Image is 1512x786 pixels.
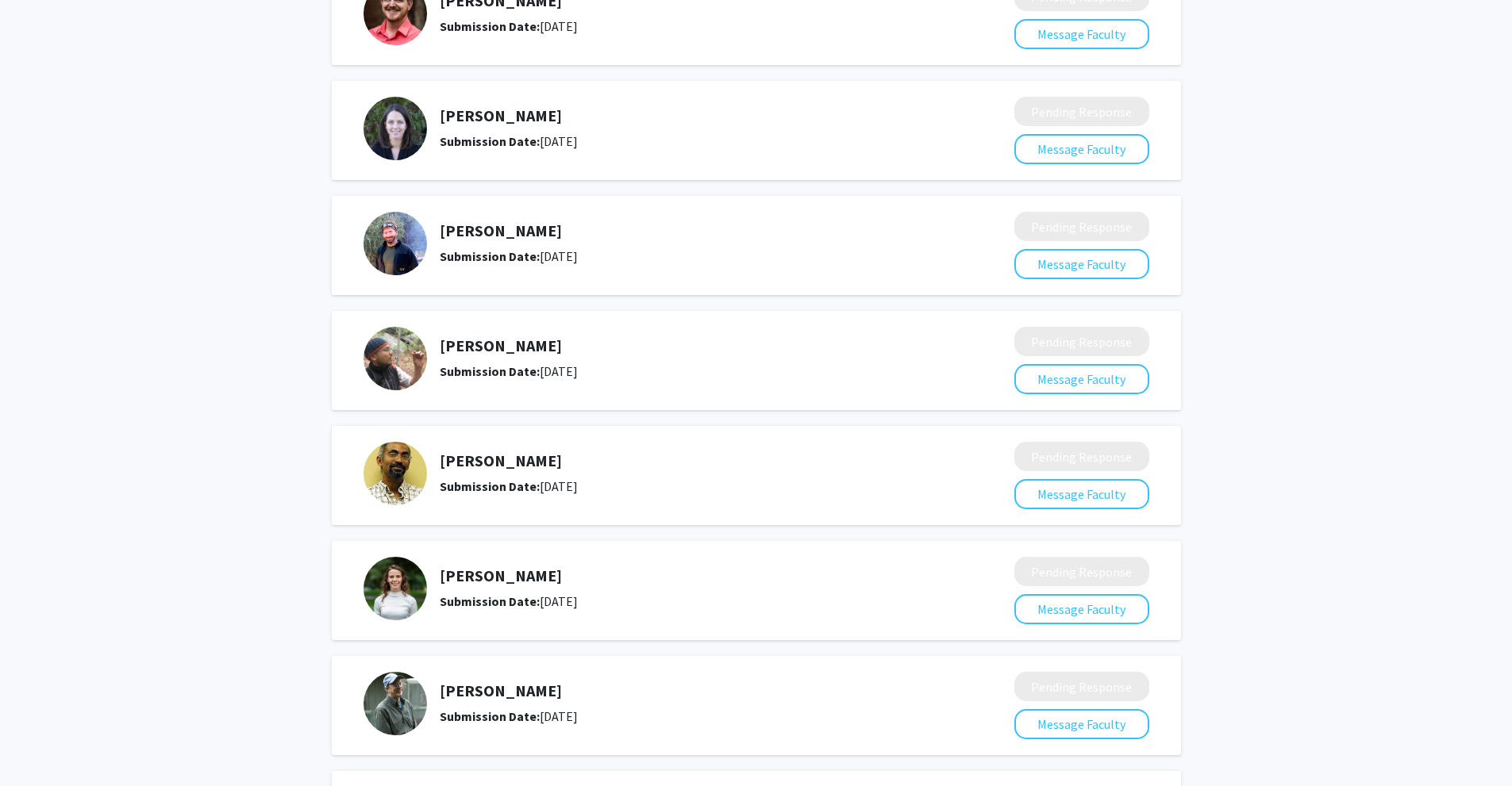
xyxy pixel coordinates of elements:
a: Message Faculty [1014,716,1149,732]
b: Submission Date: [440,593,540,609]
button: Pending Response [1014,212,1149,241]
iframe: Chat [12,715,67,774]
button: Pending Response [1014,557,1149,586]
div: [DATE] [440,132,930,151]
a: Message Faculty [1014,26,1149,42]
img: Profile Picture [364,212,427,275]
a: Message Faculty [1014,371,1149,387]
button: Message Faculty [1014,594,1149,624]
button: Pending Response [1014,442,1149,471]
h5: [PERSON_NAME] [440,336,930,355]
h5: [PERSON_NAME] [440,566,930,585]
div: [DATE] [440,592,930,611]
div: [DATE] [440,247,930,266]
a: Message Faculty [1014,256,1149,272]
img: Profile Picture [364,327,427,390]
h5: [PERSON_NAME] [440,451,930,470]
button: Pending Response [1014,327,1149,356]
img: Profile Picture [364,557,427,620]
div: [DATE] [440,477,930,496]
b: Submission Date: [440,248,540,264]
button: Message Faculty [1014,479,1149,509]
b: Submission Date: [440,708,540,724]
b: Submission Date: [440,478,540,494]
b: Submission Date: [440,18,540,34]
button: Pending Response [1014,672,1149,701]
b: Submission Date: [440,363,540,379]
div: [DATE] [440,707,930,726]
img: Profile Picture [364,672,427,735]
button: Message Faculty [1014,19,1149,49]
a: Message Faculty [1014,486,1149,502]
h5: [PERSON_NAME] [440,221,930,240]
button: Message Faculty [1014,249,1149,279]
a: Message Faculty [1014,141,1149,157]
img: Profile Picture [364,442,427,505]
a: Message Faculty [1014,601,1149,617]
img: Profile Picture [364,97,427,160]
h5: [PERSON_NAME] [440,681,930,700]
button: Message Faculty [1014,709,1149,739]
div: [DATE] [440,17,930,36]
b: Submission Date: [440,133,540,149]
button: Pending Response [1014,97,1149,126]
h5: [PERSON_NAME] [440,106,930,125]
button: Message Faculty [1014,134,1149,164]
div: [DATE] [440,362,930,381]
button: Message Faculty [1014,364,1149,394]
